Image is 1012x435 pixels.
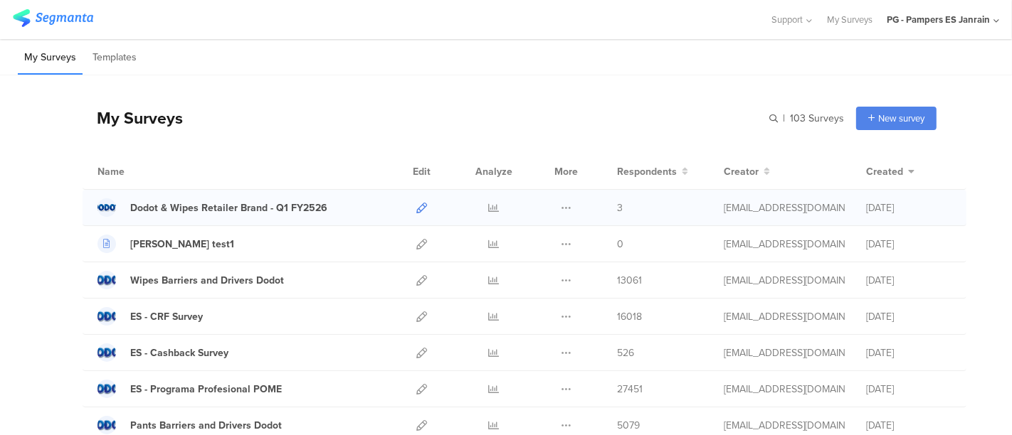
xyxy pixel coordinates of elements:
div: gartonea.a@pg.com [724,309,845,324]
span: 103 Surveys [790,111,844,126]
span: Respondents [617,164,677,179]
button: Respondents [617,164,688,179]
li: Templates [86,41,143,75]
div: My Surveys [83,106,183,130]
a: ES - CRF Survey [97,307,203,326]
span: 0 [617,237,623,252]
div: [DATE] [866,382,952,397]
div: Pants Barriers and Drivers Dodot [130,418,282,433]
div: ES - Cashback Survey [130,345,228,360]
div: [DATE] [866,237,952,252]
div: gartonea.a@pg.com [724,200,845,215]
a: [PERSON_NAME] test1 [97,235,234,253]
div: [DATE] [866,418,952,433]
div: richi.a@pg.com [724,418,845,433]
a: ES - Programa Profesional POME [97,380,282,398]
div: [DATE] [866,200,952,215]
div: [DATE] [866,273,952,288]
div: gartonea.a@pg.com [724,345,845,360]
div: gartonea.a@pg.com [724,382,845,397]
span: 16018 [617,309,642,324]
div: ES - Programa Profesional POME [130,382,282,397]
a: Dodot & Wipes Retailer Brand - Q1 FY2526 [97,198,327,217]
a: Pants Barriers and Drivers Dodot [97,416,282,434]
div: Ana test1 [130,237,234,252]
span: | [781,111,787,126]
span: 13061 [617,273,642,288]
a: ES - Cashback Survey [97,343,228,362]
div: Wipes Barriers and Drivers Dodot [130,273,284,288]
div: PG - Pampers ES Janrain [887,13,990,26]
span: 3 [617,200,623,215]
div: Analyze [473,154,515,189]
div: richi.a@pg.com [724,237,845,252]
span: New survey [878,112,924,125]
li: My Surveys [18,41,83,75]
span: Support [772,13,803,26]
div: ES - CRF Survey [130,309,203,324]
span: 5079 [617,418,640,433]
span: Creator [724,164,759,179]
a: Wipes Barriers and Drivers Dodot [97,271,284,289]
button: Created [866,164,915,179]
div: Edit [406,154,437,189]
div: [DATE] [866,345,952,360]
div: More [551,154,581,189]
span: 27451 [617,382,643,397]
div: Name [97,164,183,179]
div: Dodot & Wipes Retailer Brand - Q1 FY2526 [130,200,327,215]
div: [DATE] [866,309,952,324]
img: segmanta logo [13,9,93,27]
span: 526 [617,345,634,360]
div: richi.a@pg.com [724,273,845,288]
button: Creator [724,164,770,179]
span: Created [866,164,903,179]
